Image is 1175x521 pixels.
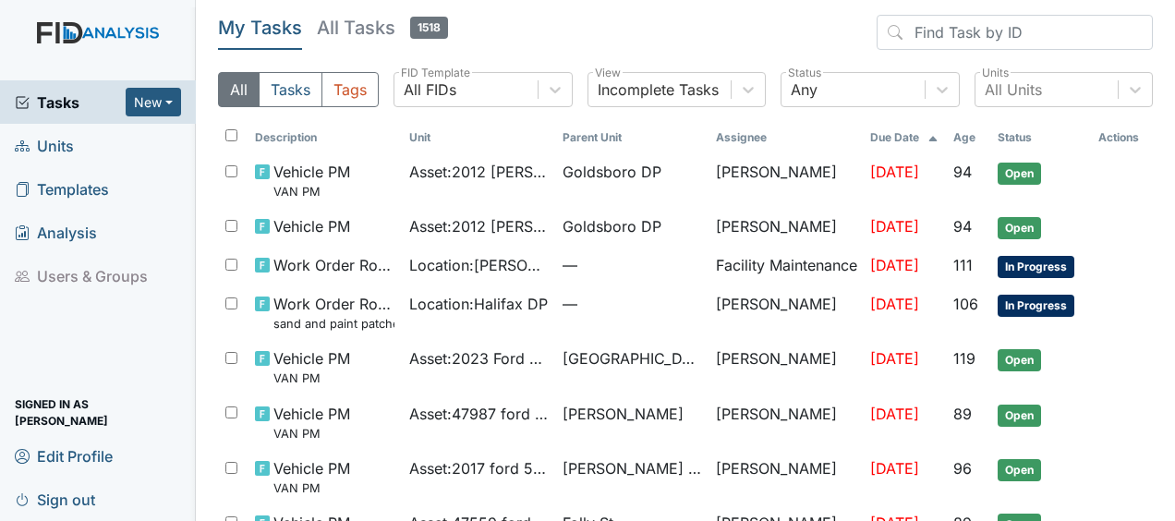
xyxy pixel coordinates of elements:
small: VAN PM [273,370,350,387]
div: Incomplete Tasks [598,79,719,101]
span: Asset : 2023 Ford 31628 [409,347,548,370]
h5: My Tasks [218,15,302,41]
small: VAN PM [273,425,350,442]
small: VAN PM [273,183,350,200]
div: All Units [985,79,1042,101]
span: — [563,293,701,315]
span: Analysis [15,218,97,247]
span: [DATE] [870,405,919,423]
span: 94 [953,217,972,236]
span: Goldsboro DP [563,215,661,237]
small: VAN PM [273,479,350,497]
span: 106 [953,295,978,313]
th: Actions [1091,122,1153,153]
th: Toggle SortBy [863,122,946,153]
input: Toggle All Rows Selected [225,129,237,141]
span: Vehicle PM VAN PM [273,347,350,387]
span: Work Order Routine sand and paint patches throughout [273,293,394,333]
span: Open [998,405,1041,427]
td: [PERSON_NAME] [709,285,862,340]
span: Open [998,163,1041,185]
span: [DATE] [870,459,919,478]
span: Vehicle PM VAN PM [273,161,350,200]
span: [PERSON_NAME] Loop [563,457,701,479]
span: [DATE] [870,349,919,368]
span: Sign out [15,485,95,514]
span: Asset : 47987 ford 2024 [409,403,548,425]
span: [DATE] [870,256,919,274]
span: Work Order Routine [273,254,394,276]
th: Toggle SortBy [946,122,990,153]
span: [DATE] [870,217,919,236]
span: 89 [953,405,972,423]
button: New [126,88,181,116]
th: Assignee [709,122,862,153]
span: Vehicle PM VAN PM [273,457,350,497]
span: Asset : 2012 [PERSON_NAME] 07541 [409,215,548,237]
td: [PERSON_NAME] [709,208,862,247]
span: Vehicle PM VAN PM [273,403,350,442]
h5: All Tasks [317,15,448,41]
span: Signed in as [PERSON_NAME] [15,398,181,427]
input: Find Task by ID [877,15,1153,50]
span: Open [998,459,1041,481]
div: Type filter [218,72,379,107]
td: [PERSON_NAME] [709,395,862,450]
span: Location : [PERSON_NAME] [409,254,548,276]
span: [DATE] [870,295,919,313]
span: Open [998,349,1041,371]
span: Edit Profile [15,442,113,470]
span: In Progress [998,256,1074,278]
span: Location : Halifax DP [409,293,548,315]
a: Tasks [15,91,126,114]
td: [PERSON_NAME] [709,340,862,394]
button: Tasks [259,72,322,107]
div: Any [791,79,818,101]
button: Tags [321,72,379,107]
span: — [563,254,701,276]
span: Asset : 2017 ford 56895 [409,457,548,479]
span: [GEOGRAPHIC_DATA] [563,347,701,370]
span: [DATE] [870,163,919,181]
td: [PERSON_NAME] [709,153,862,208]
span: 1518 [410,17,448,39]
span: Asset : 2012 [PERSON_NAME] 07541 [409,161,548,183]
th: Toggle SortBy [248,122,401,153]
span: Units [15,131,74,160]
div: All FIDs [404,79,456,101]
td: Facility Maintenance [709,247,862,285]
button: All [218,72,260,107]
span: 96 [953,459,972,478]
small: sand and paint patches throughout [273,315,394,333]
span: Open [998,217,1041,239]
th: Toggle SortBy [555,122,709,153]
span: Templates [15,175,109,203]
span: 119 [953,349,975,368]
th: Toggle SortBy [402,122,555,153]
span: 111 [953,256,973,274]
span: Vehicle PM [273,215,350,237]
span: Goldsboro DP [563,161,661,183]
span: [PERSON_NAME] [563,403,684,425]
th: Toggle SortBy [990,122,1092,153]
span: 94 [953,163,972,181]
td: [PERSON_NAME] [709,450,862,504]
span: In Progress [998,295,1074,317]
